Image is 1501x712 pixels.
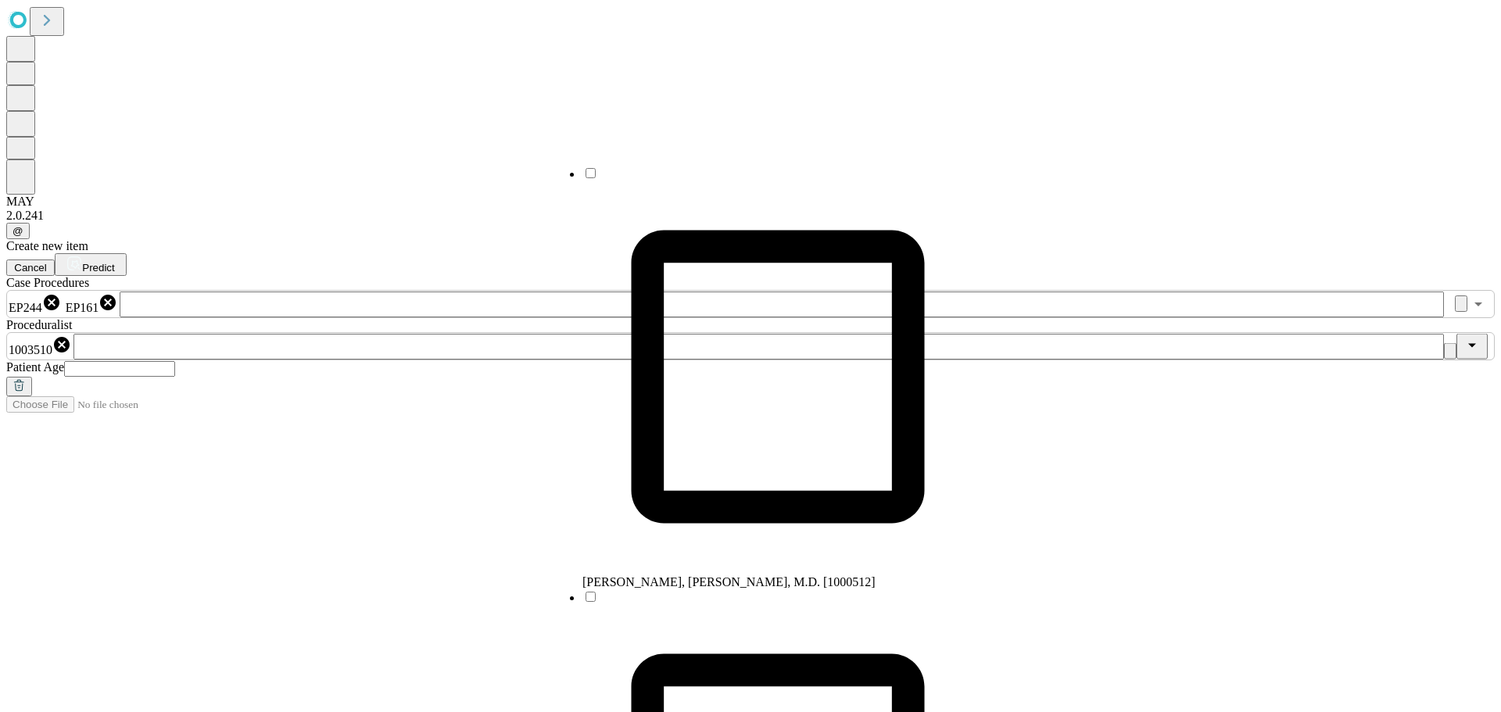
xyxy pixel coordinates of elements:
div: EP244 [9,293,61,315]
span: Predict [82,262,114,274]
button: Clear [1455,295,1467,312]
span: Scheduled Procedure [6,276,89,289]
span: Cancel [14,262,47,274]
button: @ [6,223,30,239]
button: Close [1456,334,1488,360]
span: Patient Age [6,360,64,374]
span: [PERSON_NAME], [PERSON_NAME], M.D. [1000512] [582,575,876,589]
span: EP161 [66,301,99,314]
span: Create new item [6,239,88,252]
span: 1003510 [9,343,52,356]
span: Proceduralist [6,318,72,331]
button: Clear [1444,343,1456,360]
div: EP161 [66,293,118,315]
div: 1003510 [9,335,71,357]
span: @ [13,225,23,237]
button: Predict [55,253,127,276]
div: 2.0.241 [6,209,1495,223]
span: EP244 [9,301,42,314]
div: MAY [6,195,1495,209]
button: Open [1467,293,1489,315]
button: Cancel [6,259,55,276]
